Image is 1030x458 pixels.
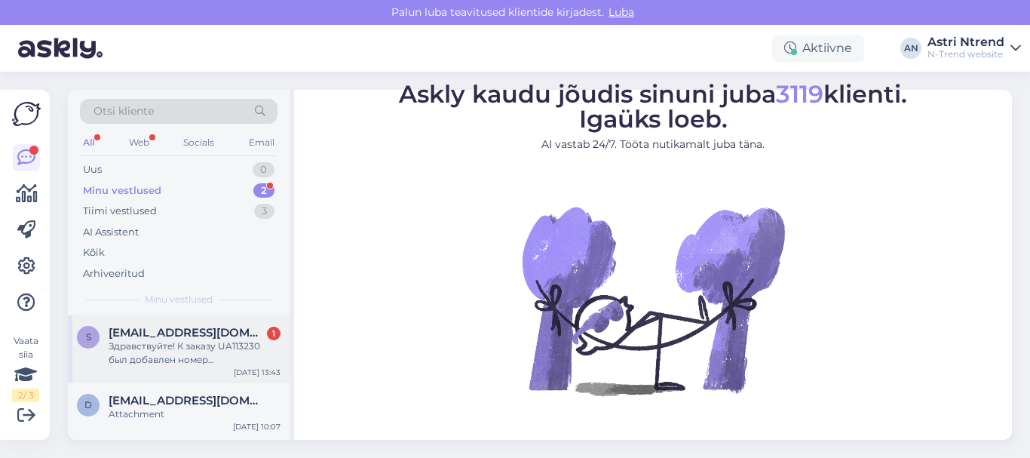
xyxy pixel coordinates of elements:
span: d [84,399,92,410]
div: 0 [253,162,274,177]
span: svyatikdasha@gmail.com [109,326,265,340]
div: 2 [253,183,274,198]
div: 3 [254,204,274,219]
div: Attachment [109,407,280,421]
div: Vaata siia [12,334,39,402]
a: Astri NtrendN-Trend website [927,36,1021,60]
div: 2 / 3 [12,389,39,402]
div: [DATE] 13:43 [234,367,280,378]
span: Askly kaudu jõudis sinuni juba klienti. Igaüks loeb. [399,79,907,134]
span: Otsi kliente [93,103,154,119]
div: Tiimi vestlused [83,204,157,219]
div: Uus [83,162,102,177]
span: 3119 [776,79,823,109]
span: Minu vestlused [145,293,213,306]
img: Askly Logo [12,102,41,126]
img: No Chat active [517,164,789,436]
div: Astri Ntrend [927,36,1004,48]
div: Socials [180,133,217,152]
div: AI Assistent [83,225,139,240]
div: Web [126,133,152,152]
div: 1 [267,327,280,340]
div: Aktiivne [772,35,864,62]
div: AN [900,38,921,59]
div: Здравствуйте! К заказу UA113230 был добавлен номер отслеживания, но он не отслеживается. Transpor... [109,340,280,367]
div: Kõik [83,245,105,260]
p: AI vastab 24/7. Tööta nutikamalt juba täna. [399,137,907,152]
div: Minu vestlused [83,183,161,198]
div: Email [246,133,277,152]
div: All [80,133,97,152]
div: Arhiveeritud [83,266,145,281]
span: Luba [604,5,639,19]
div: N-Trend website [927,48,1004,60]
span: diana0221@gmail.com [109,394,265,407]
span: s [86,331,91,343]
div: [DATE] 10:07 [233,421,280,432]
